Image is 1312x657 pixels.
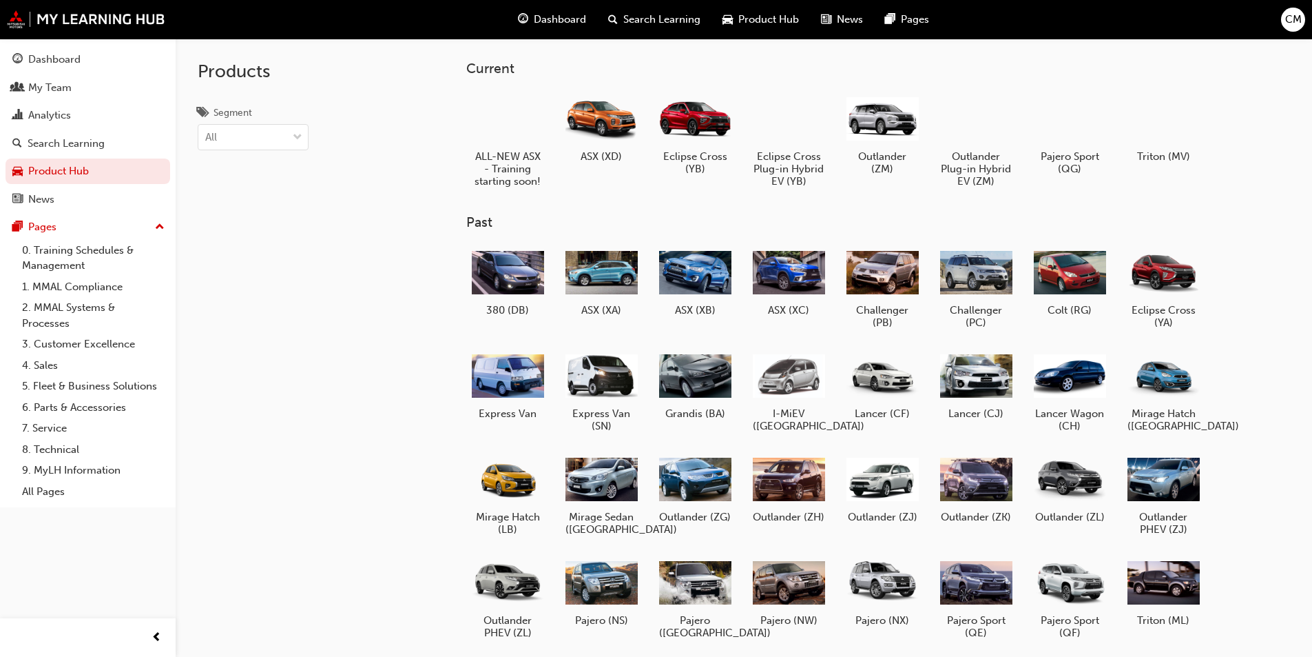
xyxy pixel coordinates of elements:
[1127,150,1200,163] h5: Triton (MV)
[205,130,217,145] div: All
[935,552,1017,645] a: Pajero Sport (QE)
[472,614,544,639] h5: Outlander PHEV (ZL)
[846,407,919,420] h5: Lancer (CF)
[846,511,919,523] h5: Outlander (ZJ)
[1034,614,1106,639] h5: Pajero Sport (QF)
[466,345,549,425] a: Express Van
[608,11,618,28] span: search-icon
[472,150,544,188] h5: ALL-NEW ASX - Training starting soon!
[1127,304,1200,329] h5: Eclipse Cross (YA)
[12,221,23,234] span: pages-icon
[560,242,643,322] a: ASX (XA)
[7,10,165,28] a: mmal
[747,552,830,632] a: Pajero (NW)
[654,552,736,645] a: Pajero ([GEOGRAPHIC_DATA])
[466,242,549,322] a: 380 (DB)
[534,12,586,28] span: Dashboard
[1028,552,1111,645] a: Pajero Sport (QF)
[28,52,81,68] div: Dashboard
[17,460,170,481] a: 9. MyLH Information
[940,150,1012,188] h5: Outlander Plug-in Hybrid EV (ZM)
[901,12,929,28] span: Pages
[841,449,924,529] a: Outlander (ZJ)
[28,108,71,123] div: Analytics
[12,82,23,94] span: people-icon
[17,355,170,376] a: 4. Sales
[821,11,831,28] span: news-icon
[17,334,170,355] a: 3. Customer Excellence
[1034,407,1106,432] h5: Lancer Wagon (CH)
[472,511,544,536] h5: Mirage Hatch (LB)
[1122,449,1205,541] a: Outlander PHEV (ZJ)
[1034,511,1106,523] h5: Outlander (ZL)
[738,12,799,28] span: Product Hub
[28,80,72,96] div: My Team
[6,44,170,214] button: DashboardMy TeamAnalyticsSearch LearningProduct HubNews
[1122,345,1205,438] a: Mirage Hatch ([GEOGRAPHIC_DATA])
[753,304,825,316] h5: ASX (XC)
[1028,449,1111,529] a: Outlander (ZL)
[12,54,23,66] span: guage-icon
[940,304,1012,329] h5: Challenger (PC)
[1028,345,1111,438] a: Lancer Wagon (CH)
[565,304,638,316] h5: ASX (XA)
[560,552,643,632] a: Pajero (NS)
[874,6,940,34] a: pages-iconPages
[1127,511,1200,536] h5: Outlander PHEV (ZJ)
[214,106,252,120] div: Segment
[623,12,700,28] span: Search Learning
[17,376,170,397] a: 5. Fleet & Business Solutions
[935,345,1017,425] a: Lancer (CJ)
[28,136,105,152] div: Search Learning
[885,11,895,28] span: pages-icon
[6,47,170,72] a: Dashboard
[12,194,23,206] span: news-icon
[6,214,170,240] button: Pages
[1028,88,1111,180] a: Pajero Sport (QG)
[565,614,638,627] h5: Pajero (NS)
[753,511,825,523] h5: Outlander (ZH)
[6,75,170,101] a: My Team
[654,88,736,180] a: Eclipse Cross (YB)
[935,449,1017,529] a: Outlander (ZK)
[935,242,1017,334] a: Challenger (PC)
[747,449,830,529] a: Outlander (ZH)
[846,150,919,175] h5: Outlander (ZM)
[935,88,1017,192] a: Outlander Plug-in Hybrid EV (ZM)
[1122,242,1205,334] a: Eclipse Cross (YA)
[753,407,825,432] h5: I-MiEV ([GEOGRAPHIC_DATA])
[841,345,924,425] a: Lancer (CF)
[6,131,170,156] a: Search Learning
[940,511,1012,523] h5: Outlander (ZK)
[837,12,863,28] span: News
[518,11,528,28] span: guage-icon
[747,345,830,438] a: I-MiEV ([GEOGRAPHIC_DATA])
[846,614,919,627] h5: Pajero (NX)
[28,219,56,235] div: Pages
[722,11,733,28] span: car-icon
[1034,304,1106,316] h5: Colt (RG)
[659,614,731,639] h5: Pajero ([GEOGRAPHIC_DATA])
[466,214,1249,230] h3: Past
[940,614,1012,639] h5: Pajero Sport (QE)
[17,439,170,461] a: 8. Technical
[12,110,23,122] span: chart-icon
[565,150,638,163] h5: ASX (XD)
[155,219,165,236] span: up-icon
[1122,88,1205,168] a: Triton (MV)
[747,88,830,192] a: Eclipse Cross Plug-in Hybrid EV (YB)
[293,129,302,147] span: down-icon
[12,165,23,178] span: car-icon
[17,418,170,439] a: 7. Service
[152,629,162,647] span: prev-icon
[507,6,597,34] a: guage-iconDashboard
[466,88,549,192] a: ALL-NEW ASX - Training starting soon!
[654,345,736,425] a: Grandis (BA)
[560,88,643,168] a: ASX (XD)
[940,407,1012,420] h5: Lancer (CJ)
[1034,150,1106,175] h5: Pajero Sport (QG)
[597,6,711,34] a: search-iconSearch Learning
[17,276,170,298] a: 1. MMAL Compliance
[659,407,731,420] h5: Grandis (BA)
[6,159,170,184] a: Product Hub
